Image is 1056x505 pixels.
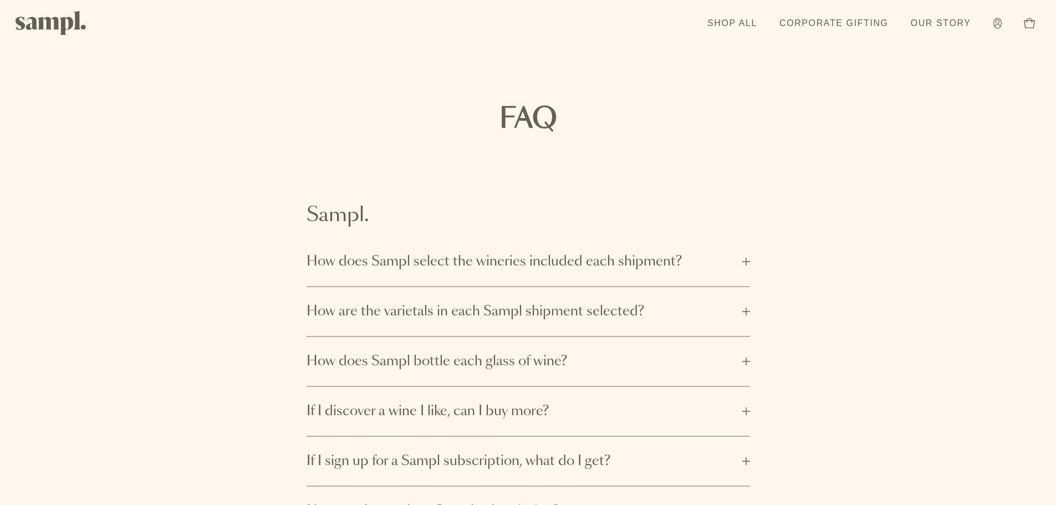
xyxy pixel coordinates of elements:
span: How are the varietals in each Sampl shipment selected? [307,303,736,320]
button: If I sign up for a Sampl subscription, what do I get? [307,437,750,486]
a: Corporate Gifting [774,11,894,35]
a: Shop All [702,11,763,35]
button: How does Sampl bottle each glass of wine? [307,337,750,386]
span: If I discover a wine I like, can I buy more? [307,402,736,420]
img: Sampl logo [16,11,86,35]
span: If I sign up for a Sampl subscription, what do I get? [307,452,736,470]
span: How does Sampl select the wineries included each shipment? [307,253,736,271]
h2: Sampl. [307,204,750,226]
button: How does Sampl select the wineries included each shipment? [307,237,750,286]
span: How does Sampl bottle each glass of wine? [307,353,736,370]
a: Our Story [905,11,977,35]
button: How are the varietals in each Sampl shipment selected? [307,287,750,336]
button: If I discover a wine I like, can I buy more? [307,387,750,436]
